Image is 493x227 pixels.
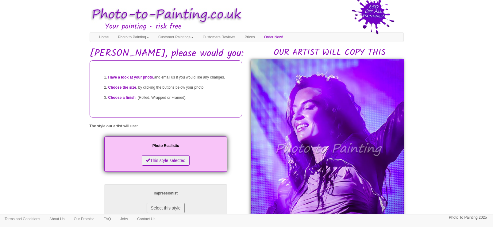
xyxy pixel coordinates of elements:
[154,33,198,42] a: Customer Paintings
[142,155,189,166] button: This style selected
[105,23,404,31] h3: Your painting - risk free
[108,95,136,100] span: Choose a finish
[110,190,221,197] p: Impressionist
[108,72,236,83] li: and email us if you would like any changes.
[45,214,69,224] a: About Us
[69,214,99,224] a: Our Promise
[90,124,138,129] label: The style our artist will use:
[108,83,236,93] li: , by clicking the buttons below your photo.
[108,75,154,79] span: Have a look at your photo,
[99,214,116,224] a: FAQ
[114,33,154,42] a: Photo to Painting
[116,214,133,224] a: Jobs
[198,33,240,42] a: Customers Reviews
[110,143,221,149] p: Photo Realistic
[133,214,160,224] a: Contact Us
[87,3,244,27] img: Photo to Painting
[108,85,136,90] span: Choose the size
[256,48,404,58] h2: OUR ARTIST WILL COPY THIS
[260,33,287,42] a: Order Now!
[449,214,487,221] p: Photo To Painting 2025
[147,203,184,213] button: Select this style
[94,33,114,42] a: Home
[108,93,236,103] li: , (Rolled, Wrapped or Framed).
[90,48,404,59] h1: [PERSON_NAME], please would you:
[240,33,259,42] a: Prices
